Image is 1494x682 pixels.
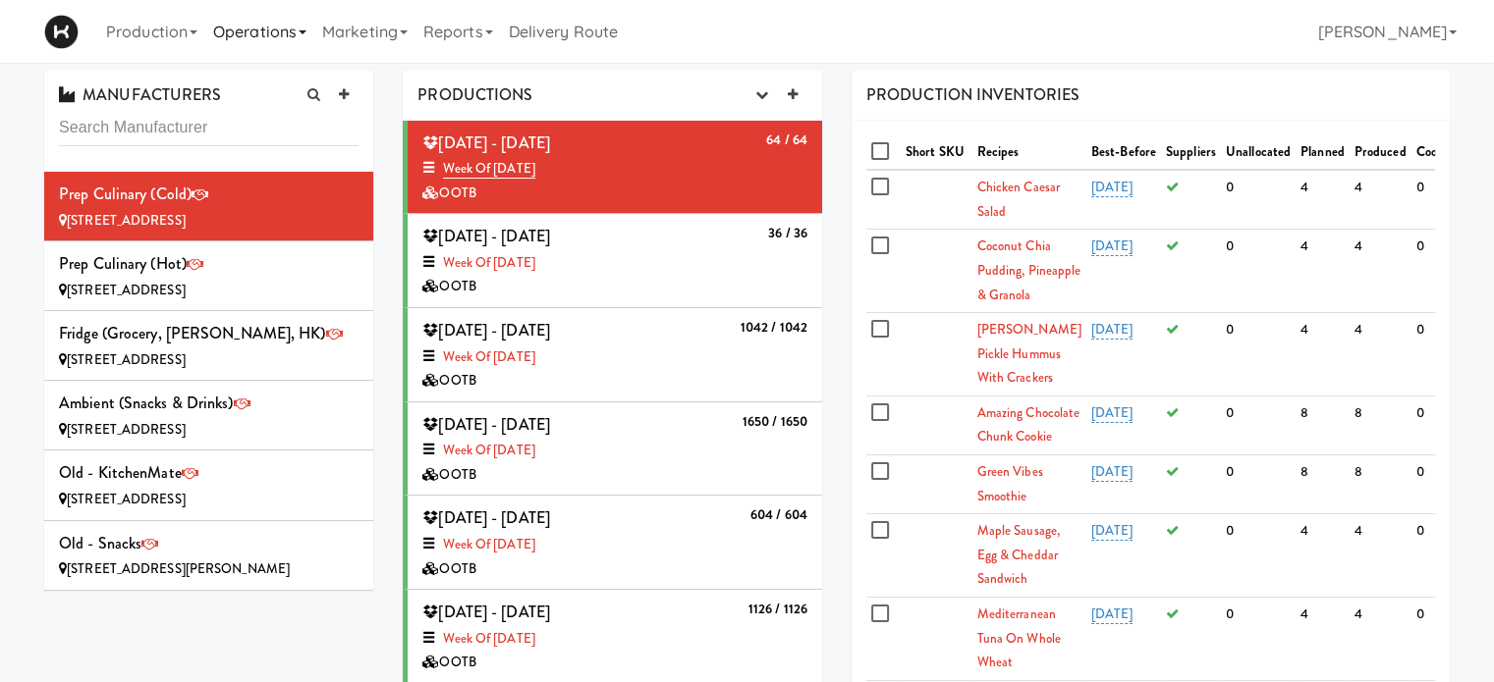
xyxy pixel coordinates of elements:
td: 0 [1411,170,1462,230]
td: 4 [1350,170,1411,230]
span: [DATE] - [DATE] [422,131,550,154]
span: [DATE] - [DATE] [422,601,550,623]
a: Maple Sausage, Egg & Cheddar Sandwich [977,521,1060,588]
span: Fridge (Grocery, [PERSON_NAME], HK) [59,322,326,344]
b: 64 / 64 [766,131,807,149]
span: PRODUCTIONS [417,83,532,106]
a: Chicken Caesar Salad [977,178,1060,221]
tr: Maple Sausage, Egg & Cheddar Sandwich[DATE]0440 [866,514,1462,598]
td: 0 [1221,455,1296,514]
a: [DATE] [1091,236,1134,256]
tr: Mediterranean Tuna On Whole Wheat[DATE]0440 [866,598,1462,681]
b: 1126 / 1126 [748,600,807,618]
td: 0 [1221,514,1296,598]
td: 0 [1411,395,1462,454]
li: Prep Culinary (Hot)[STREET_ADDRESS] [44,241,373,311]
td: 0 [1221,598,1296,681]
th: Short SKU [901,135,972,171]
span: [STREET_ADDRESS] [67,490,186,508]
th: Cooked [1411,135,1462,171]
td: 4 [1296,313,1350,396]
li: 1650 / 1650 [DATE] - [DATE]Week of [DATE]OOTB [403,402,822,497]
span: [STREET_ADDRESS][PERSON_NAME] [67,559,290,578]
li: Old - KitchenMate[STREET_ADDRESS] [44,450,373,520]
li: 36 / 36 [DATE] - [DATE]Week of [DATE]OOTB [403,214,822,308]
div: OOTB [422,557,807,582]
span: [STREET_ADDRESS] [67,281,186,299]
th: Suppliers [1161,135,1221,171]
b: 1042 / 1042 [741,318,807,337]
a: [DATE] [1091,178,1134,197]
td: 8 [1350,455,1411,514]
li: 604 / 604 [DATE] - [DATE]Week of [DATE]OOTB [403,496,822,590]
th: Recipes [972,135,1086,171]
span: Ambient (Snacks & Drinks) [59,392,234,414]
span: Prep Culinary (Cold) [59,183,192,205]
td: 0 [1411,514,1462,598]
div: OOTB [422,275,807,299]
a: Week of [DATE] [443,159,534,179]
span: Old - KitchenMate [59,461,182,484]
span: [DATE] - [DATE] [422,319,550,341]
a: Week of [DATE] [443,629,534,648]
a: Mediterranean Tuna On Whole Wheat [977,604,1061,671]
span: MANUFACTURERS [59,83,221,106]
span: PRODUCTION INVENTORIES [866,83,1079,106]
td: 4 [1296,514,1350,598]
td: 0 [1221,395,1296,454]
th: Unallocated [1221,135,1296,171]
div: OOTB [422,369,807,393]
b: 604 / 604 [750,505,807,524]
a: [DATE] [1091,462,1134,482]
td: 0 [1221,230,1296,313]
tr: Amazing Chocolate Chunk Cookie[DATE]0880 [866,395,1462,454]
b: 36 / 36 [768,224,807,242]
td: 0 [1411,313,1462,396]
tr: Chicken Caesar Salad[DATE]0440 [866,170,1462,230]
tr: [PERSON_NAME] Pickle Hummus With Crackers[DATE]0440 [866,313,1462,396]
td: 0 [1221,170,1296,230]
b: 1650 / 1650 [743,412,807,431]
img: Micromart [44,15,79,49]
li: Ambient (Snacks & Drinks)[STREET_ADDRESS] [44,381,373,450]
td: 4 [1350,598,1411,681]
th: Best-Before [1086,135,1161,171]
th: Produced [1350,135,1411,171]
a: [DATE] [1091,604,1134,624]
td: 4 [1296,230,1350,313]
td: 0 [1411,455,1462,514]
td: 4 [1296,598,1350,681]
a: [PERSON_NAME] Pickle Hummus With Crackers [977,320,1081,387]
a: Week of [DATE] [443,347,534,366]
th: Planned [1296,135,1350,171]
div: OOTB [422,651,807,675]
span: [DATE] - [DATE] [422,225,550,247]
td: 4 [1350,514,1411,598]
td: 0 [1221,313,1296,396]
span: [STREET_ADDRESS] [67,350,186,369]
td: 4 [1350,313,1411,396]
a: Amazing Chocolate Chunk Cookie [977,403,1080,446]
span: [STREET_ADDRESS] [67,420,186,439]
a: Week of [DATE] [443,441,534,459]
li: 64 / 64 [DATE] - [DATE]Week of [DATE]OOTB [403,121,822,215]
a: Week of [DATE] [443,535,534,553]
a: Green Vibes Smoothie [977,462,1043,505]
tr: Coconut Chia Pudding, Pineapple & Granola[DATE]0440 [866,230,1462,313]
td: 8 [1350,395,1411,454]
tr: Green Vibes Smoothie[DATE]0880 [866,455,1462,514]
li: Fridge (Grocery, [PERSON_NAME], HK)[STREET_ADDRESS] [44,311,373,381]
td: 4 [1350,230,1411,313]
span: [DATE] - [DATE] [422,413,550,436]
span: Old - Snacks [59,532,141,554]
td: 8 [1296,395,1350,454]
div: OOTB [422,463,807,488]
li: Prep Culinary (Cold)[STREET_ADDRESS] [44,172,373,241]
input: Search Manufacturer [59,110,359,146]
a: [DATE] [1091,320,1134,340]
td: 8 [1296,455,1350,514]
span: [STREET_ADDRESS] [67,211,186,230]
div: OOTB [422,182,807,206]
li: Old - Snacks[STREET_ADDRESS][PERSON_NAME] [44,521,373,590]
a: [DATE] [1091,521,1134,541]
